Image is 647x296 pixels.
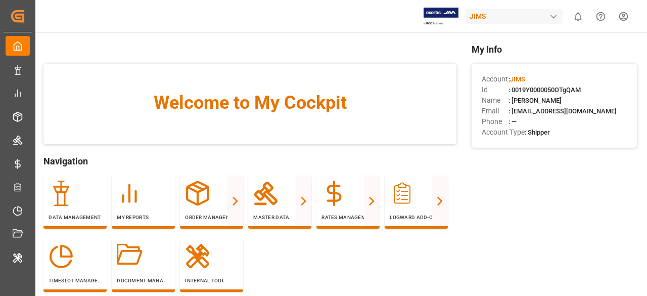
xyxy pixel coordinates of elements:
span: Welcome to My Cockpit [64,89,436,116]
span: Account [482,74,509,84]
p: Document Management [117,277,170,284]
span: Navigation [43,154,456,168]
button: show 0 new notifications [567,5,589,28]
span: Phone [482,116,509,127]
span: : [EMAIL_ADDRESS][DOMAIN_NAME] [509,107,617,115]
p: Internal Tool [185,277,238,284]
p: Timeslot Management V2 [49,277,102,284]
span: Name [482,95,509,106]
span: Account Type [482,127,525,138]
p: Order Management [185,214,238,221]
span: : — [509,118,517,125]
span: : 0019Y0000050OTgQAM [509,86,581,94]
p: Master Data [253,214,306,221]
span: Id [482,84,509,95]
span: JIMS [510,75,525,83]
span: : Shipper [525,129,550,136]
span: My Info [472,43,637,56]
p: Data Management [49,214,102,221]
button: Help Center [589,5,612,28]
button: JIMS [466,7,567,26]
span: Email [482,106,509,116]
p: My Reports [117,214,170,221]
span: : [509,75,525,83]
div: JIMS [466,9,563,24]
img: Exertis%20JAM%20-%20Email%20Logo.jpg_1722504956.jpg [424,8,458,25]
p: Rates Management [321,214,375,221]
p: Logward Add-ons [390,214,443,221]
span: : [PERSON_NAME] [509,97,562,104]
